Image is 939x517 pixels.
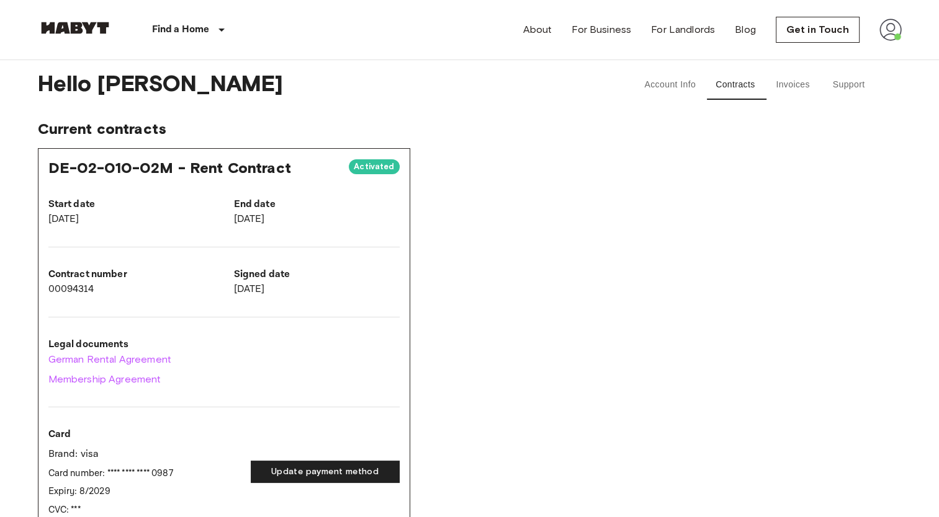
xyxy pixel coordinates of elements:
button: Account Info [634,70,706,100]
p: Card [48,427,241,442]
p: [DATE] [48,212,214,227]
p: Start date [48,197,214,212]
a: Membership Agreement [48,372,400,387]
span: Activated [349,161,399,173]
button: Contracts [706,70,765,100]
p: [DATE] [234,212,400,227]
a: Get in Touch [776,17,860,43]
a: German Rental Agreement [48,352,400,367]
a: For Landlords [651,22,715,37]
p: Brand: visa [48,447,241,462]
p: Contract number [48,267,214,282]
img: Habyt [38,22,112,34]
button: Update payment method [251,461,400,484]
p: Find a Home [152,22,210,37]
p: 00094314 [48,282,214,297]
p: End date [234,197,400,212]
img: avatar [879,19,902,41]
button: Invoices [765,70,821,100]
a: Blog [735,22,756,37]
span: Current contracts [38,120,902,138]
span: DE-02-010-02M - Rent Contract [48,159,291,177]
p: Signed date [234,267,400,282]
span: Hello [PERSON_NAME] [38,70,600,100]
button: Support [821,70,877,100]
p: Expiry: 8/2029 [48,485,241,498]
a: About [523,22,552,37]
a: For Business [572,22,631,37]
p: Legal documents [48,337,400,352]
p: [DATE] [234,282,400,297]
